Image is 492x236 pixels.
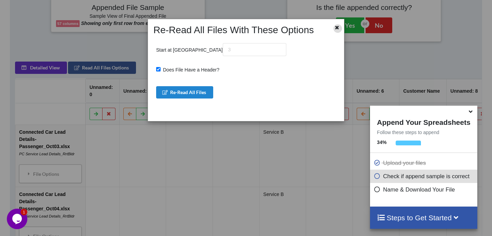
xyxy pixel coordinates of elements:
[7,209,29,229] iframe: chat widget
[373,185,475,194] p: Name & Download Your File
[156,43,286,56] p: Start at [GEOGRAPHIC_DATA]
[373,172,475,181] p: Check if append sample is correct
[156,86,213,99] button: Re-Read All Files
[370,129,477,136] p: Follow these steps to append
[370,116,477,127] h4: Append Your Spreadsheets
[377,140,386,145] b: 34 %
[223,43,286,56] input: 3
[373,159,475,167] p: Upload your files
[377,213,470,222] h4: Steps to Get Started
[161,67,219,73] span: Does File Have a Header?
[150,24,326,36] h2: Re-Read All Files With These Options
